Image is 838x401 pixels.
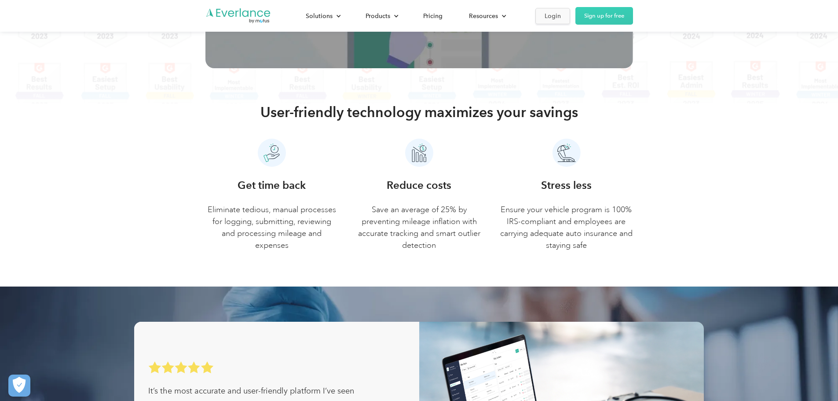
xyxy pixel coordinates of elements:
[205,7,271,24] a: Go to homepage
[238,177,306,193] h3: Get time back
[352,204,486,251] p: Save an average of 25% by preventing mileage inflation with accurate tracking and smart outlier d...
[500,204,633,251] p: Ensure your vehicle program is 100% IRS-compliant and employees are carrying adequate auto insura...
[8,375,30,397] button: Cookies Settings
[545,11,561,22] div: Login
[205,204,339,251] p: Eliminate tedious, manual processes for logging, submitting, reviewing and processing mileage and...
[541,177,592,193] h3: Stress less
[65,52,109,71] input: Submit
[297,8,348,24] div: Solutions
[260,103,578,121] h2: User-friendly technology maximizes your savings
[414,8,451,24] a: Pricing
[575,7,633,25] a: Sign up for free
[387,177,451,193] h3: Reduce costs
[357,8,406,24] div: Products
[469,11,498,22] div: Resources
[535,8,570,24] a: Login
[366,11,390,22] div: Products
[460,8,513,24] div: Resources
[148,385,354,397] div: It’s the most accurate and user-friendly platform I’ve seen
[423,11,443,22] div: Pricing
[306,11,333,22] div: Solutions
